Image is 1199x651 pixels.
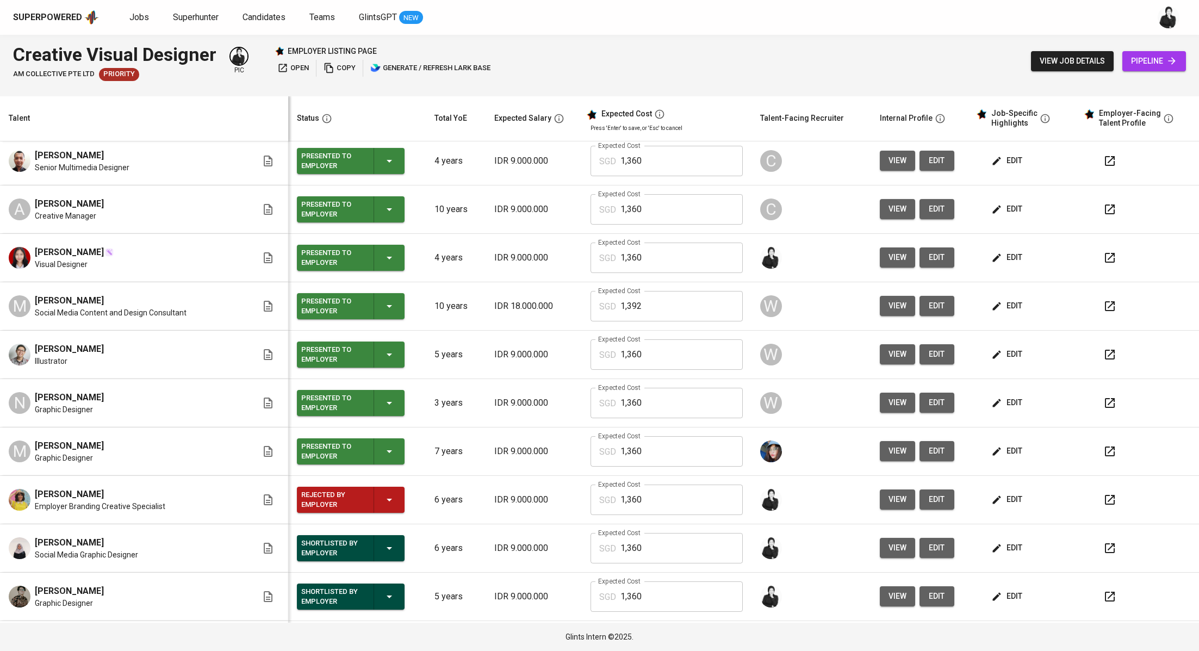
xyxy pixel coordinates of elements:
[760,150,782,172] div: C
[243,11,288,24] a: Candidates
[301,197,365,221] div: Presented to Employer
[920,538,954,558] button: edit
[993,299,1022,313] span: edit
[993,251,1022,264] span: edit
[35,356,67,367] span: Illustrator
[301,439,365,463] div: Presented to Employer
[880,344,915,364] button: view
[889,590,906,603] span: view
[989,393,1027,413] button: edit
[928,348,946,361] span: edit
[494,348,573,361] p: IDR 9.000.000
[591,124,743,132] p: Press 'Enter' to save, or 'Esc' to cancel
[35,259,88,270] span: Visual Designer
[13,41,216,68] div: Creative Visual Designer
[35,197,104,210] span: [PERSON_NAME]
[760,295,782,317] div: W
[301,343,365,367] div: Presented to Employer
[35,246,104,259] span: [PERSON_NAME]
[989,441,1027,461] button: edit
[231,48,247,65] img: medwi@glints.com
[760,441,782,462] img: diazagista@glints.com
[1031,51,1114,71] button: view job details
[920,199,954,219] button: edit
[880,393,915,413] button: view
[35,162,129,173] span: Senior Multimedia Designer
[989,586,1027,606] button: edit
[9,295,30,317] div: M
[880,441,915,461] button: view
[275,60,312,77] button: open
[301,246,365,270] div: Presented to Employer
[993,154,1022,168] span: edit
[993,202,1022,216] span: edit
[434,300,477,313] p: 10 years
[989,199,1027,219] button: edit
[434,396,477,410] p: 3 years
[599,252,616,265] p: SGD
[243,12,285,22] span: Candidates
[173,11,221,24] a: Superhunter
[889,444,906,458] span: view
[760,199,782,220] div: C
[297,245,405,271] button: Presented to Employer
[129,11,151,24] a: Jobs
[129,12,149,22] span: Jobs
[99,69,139,79] span: Priority
[920,296,954,316] a: edit
[928,202,946,216] span: edit
[9,111,30,125] div: Talent
[989,151,1027,171] button: edit
[889,202,906,216] span: view
[35,536,104,549] span: [PERSON_NAME]
[297,148,405,174] button: Presented to Employer
[599,591,616,604] p: SGD
[35,343,104,356] span: [PERSON_NAME]
[599,203,616,216] p: SGD
[297,111,319,125] div: Status
[399,13,423,23] span: NEW
[434,348,477,361] p: 5 years
[880,296,915,316] button: view
[35,404,93,415] span: Graphic Designer
[928,396,946,410] span: edit
[993,493,1022,506] span: edit
[35,210,96,221] span: Creative Manager
[599,494,616,507] p: SGD
[1131,54,1177,68] span: pipeline
[301,585,365,609] div: Shortlisted by Employer
[920,586,954,606] button: edit
[920,489,954,510] button: edit
[920,151,954,171] button: edit
[84,9,99,26] img: app logo
[494,251,573,264] p: IDR 9.000.000
[494,493,573,506] p: IDR 9.000.000
[13,69,95,79] span: AM Collective Pte Ltd
[434,203,477,216] p: 10 years
[1158,7,1179,28] img: medwi@glints.com
[301,294,365,318] div: Presented to Employer
[993,444,1022,458] span: edit
[889,541,906,555] span: view
[993,396,1022,410] span: edit
[35,598,93,609] span: Graphic Designer
[309,12,335,22] span: Teams
[9,489,30,511] img: Celia Ivana
[434,154,477,168] p: 4 years
[35,501,165,512] span: Employer Branding Creative Specialist
[880,586,915,606] button: view
[301,391,365,415] div: Presented to Employer
[370,63,381,73] img: lark
[297,196,405,222] button: Presented to Employer
[494,542,573,555] p: IDR 9.000.000
[324,62,356,75] span: copy
[989,344,1027,364] button: edit
[599,397,616,410] p: SGD
[586,109,597,120] img: glints_star.svg
[920,344,954,364] button: edit
[880,489,915,510] button: view
[993,348,1022,361] span: edit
